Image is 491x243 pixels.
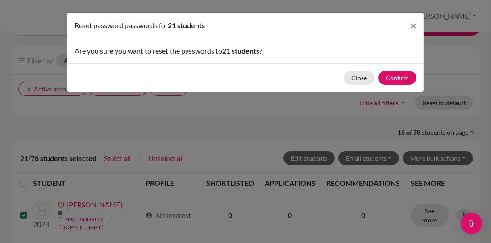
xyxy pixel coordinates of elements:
[344,71,374,85] button: Close
[410,19,416,32] span: ×
[168,21,205,29] span: 21 students
[378,71,416,85] button: Confirm
[222,46,259,55] span: 21 students
[403,13,424,38] button: Close
[75,21,168,29] span: Reset password passwords for
[461,213,482,234] div: Open Intercom Messenger
[75,45,416,56] p: Are you sure you want to reset the passwords to ?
